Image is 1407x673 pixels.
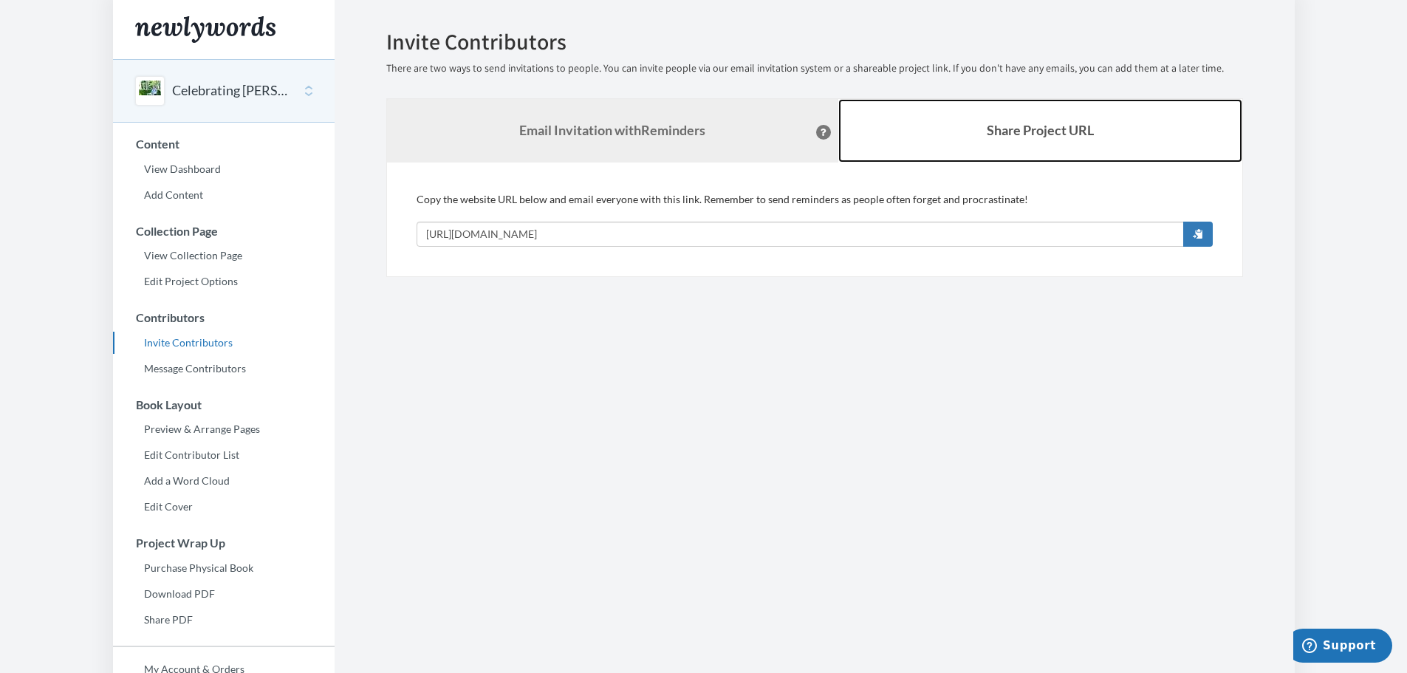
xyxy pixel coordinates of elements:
[113,609,335,631] a: Share PDF
[114,137,335,151] h3: Content
[519,122,705,138] strong: Email Invitation with Reminders
[113,270,335,293] a: Edit Project Options
[113,245,335,267] a: View Collection Page
[113,158,335,180] a: View Dashboard
[113,583,335,605] a: Download PDF
[1293,629,1392,666] iframe: Opens a widget where you can chat to one of our agents
[135,16,275,43] img: Newlywords logo
[113,358,335,380] a: Message Contributors
[114,225,335,238] h3: Collection Page
[113,418,335,440] a: Preview & Arrange Pages
[987,122,1094,138] b: Share Project URL
[386,61,1243,76] p: There are two ways to send invitations to people. You can invite people via our email invitation ...
[113,470,335,492] a: Add a Word Cloud
[113,444,335,466] a: Edit Contributor List
[417,192,1213,247] div: Copy the website URL below and email everyone with this link. Remember to send reminders as peopl...
[113,184,335,206] a: Add Content
[113,332,335,354] a: Invite Contributors
[114,311,335,324] h3: Contributors
[113,557,335,579] a: Purchase Physical Book
[386,30,1243,54] h2: Invite Contributors
[172,81,292,100] button: Celebrating [PERSON_NAME]’s Leadership
[113,496,335,518] a: Edit Cover
[114,398,335,411] h3: Book Layout
[114,536,335,550] h3: Project Wrap Up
